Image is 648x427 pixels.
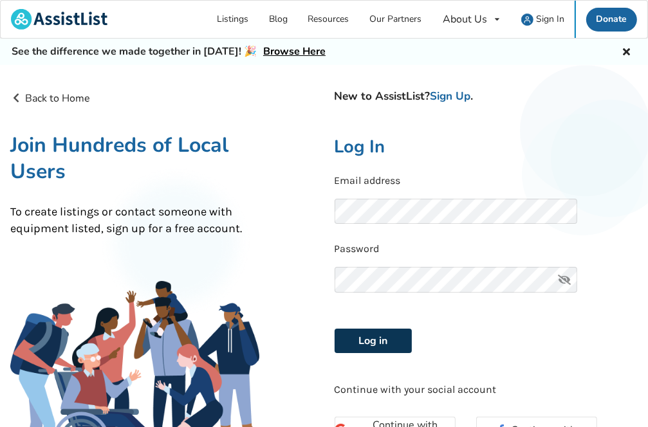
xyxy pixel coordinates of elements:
[10,91,90,105] a: Back to Home
[12,45,326,59] h5: See the difference we made together in [DATE]! 🎉
[335,174,638,188] p: Email address
[335,136,638,158] h2: Log In
[359,1,432,38] a: Our Partners
[335,383,638,397] p: Continue with your social account
[536,13,564,25] span: Sign In
[298,1,360,38] a: Resources
[430,89,471,104] a: Sign Up
[11,9,107,30] img: assistlist-logo
[10,204,259,237] p: To create listings or contact someone with equipment listed, sign up for a free account.
[512,1,575,38] a: user icon Sign In
[335,89,638,104] h4: New to AssistList? .
[207,1,259,38] a: Listings
[335,242,638,257] p: Password
[586,8,638,32] a: Donate
[259,1,298,38] a: Blog
[335,329,412,353] button: Log in
[10,132,259,185] h1: Join Hundreds of Local Users
[443,14,488,24] div: About Us
[521,14,533,26] img: user icon
[263,44,326,59] a: Browse Here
